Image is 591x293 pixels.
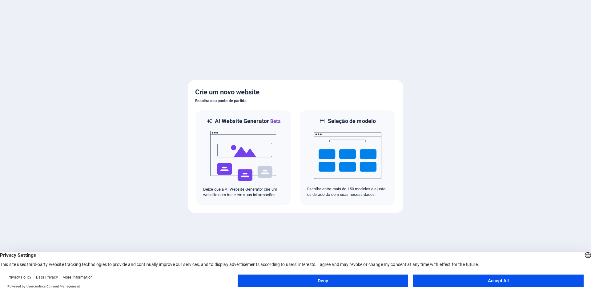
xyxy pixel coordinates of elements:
[328,117,376,125] h6: Seleção de modelo
[195,97,396,105] h6: Escolha seu ponto de partida
[307,186,388,197] p: Escolha entre mais de 150 modelos e ajuste-os de acordo com suas necessidades.
[203,187,284,198] p: Deixe que a AI Website Generator crie um website com base em suas informações.
[195,109,292,206] div: AI Website GeneratorBetaaiDeixe que a AI Website Generator crie um website com base em suas infor...
[195,87,396,97] h5: Crie um novo website
[215,117,280,125] h6: AI Website Generator
[210,125,277,187] img: ai
[269,118,281,124] span: Beta
[299,109,396,206] div: Seleção de modeloEscolha entre mais de 150 modelos e ajuste-os de acordo com suas necessidades.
